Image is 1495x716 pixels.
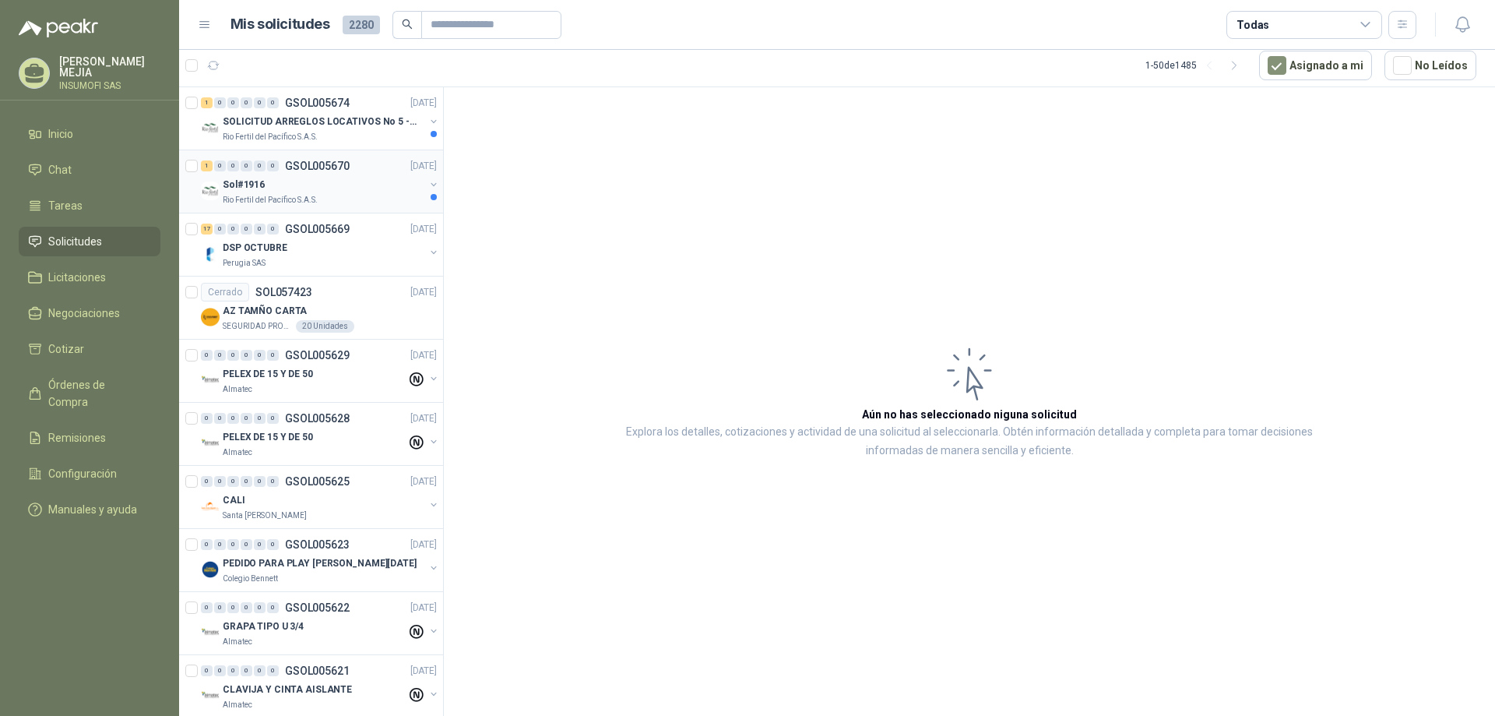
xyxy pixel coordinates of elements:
p: GSOL005669 [285,224,350,235]
img: Company Logo [201,434,220,453]
img: Company Logo [201,308,220,326]
a: 0 0 0 0 0 0 GSOL005621[DATE] Company LogoCLAVIJA Y CINTA AISLANTEAlmatec [201,661,440,711]
span: Inicio [48,125,73,143]
p: GSOL005625 [285,476,350,487]
p: PEDIDO PARA PLAY [PERSON_NAME][DATE] [223,556,417,571]
div: Todas [1236,16,1269,34]
span: Tareas [48,197,83,214]
div: 0 [214,602,226,613]
a: Licitaciones [19,263,160,292]
p: [DATE] [410,664,437,679]
div: 0 [241,350,252,361]
p: GRAPA TIPO U 3/4 [223,619,304,634]
div: 0 [267,665,279,676]
a: Tareas [19,191,160,220]
p: PELEX DE 15 Y DE 50 [223,367,313,382]
img: Company Logo [201,560,220,579]
span: Remisiones [48,429,106,446]
div: 0 [201,602,213,613]
div: 1 [201,97,213,108]
div: 0 [214,476,226,487]
a: Órdenes de Compra [19,370,160,417]
p: [DATE] [410,159,437,174]
a: 1 0 0 0 0 0 GSOL005670[DATE] Company LogoSol#1916Rio Fertil del Pacífico S.A.S. [201,157,440,206]
p: [DATE] [410,285,437,300]
div: 0 [227,665,239,676]
div: 0 [267,350,279,361]
div: 0 [214,350,226,361]
div: 0 [227,224,239,235]
div: 0 [241,160,252,171]
p: [DATE] [410,474,437,489]
div: 0 [227,350,239,361]
p: PELEX DE 15 Y DE 50 [223,430,313,445]
div: 1 - 50 de 1485 [1145,53,1247,78]
a: Inicio [19,119,160,149]
a: 0 0 0 0 0 0 GSOL005623[DATE] Company LogoPEDIDO PARA PLAY [PERSON_NAME][DATE]Colegio Bennett [201,535,440,585]
img: Company Logo [201,686,220,705]
div: 0 [267,602,279,613]
div: 20 Unidades [296,320,354,333]
button: Asignado a mi [1259,51,1372,80]
p: [DATE] [410,538,437,552]
img: Company Logo [201,118,220,137]
p: [DATE] [410,348,437,363]
div: 0 [254,602,266,613]
p: Santa [PERSON_NAME] [223,510,307,522]
p: Sol#1916 [223,178,265,192]
p: Explora los detalles, cotizaciones y actividad de una solicitud al seleccionarla. Obtén informaci... [600,423,1339,460]
div: 17 [201,224,213,235]
div: 0 [241,602,252,613]
h3: Aún no has seleccionado niguna solicitud [862,406,1077,423]
img: Company Logo [201,497,220,516]
div: 0 [241,539,252,550]
p: GSOL005670 [285,160,350,171]
p: INSUMOFI SAS [59,81,160,90]
p: [DATE] [410,601,437,615]
div: 0 [254,476,266,487]
div: 0 [267,160,279,171]
div: 0 [241,476,252,487]
p: Rio Fertil del Pacífico S.A.S. [223,194,318,206]
div: 0 [201,350,213,361]
span: search [402,19,413,30]
a: 17 0 0 0 0 0 GSOL005669[DATE] Company LogoDSP OCTUBREPerugia SAS [201,220,440,270]
span: Cotizar [48,340,84,358]
div: 0 [201,539,213,550]
div: 0 [201,476,213,487]
a: Cotizar [19,334,160,364]
span: Negociaciones [48,305,120,322]
img: Company Logo [201,182,220,200]
div: 0 [227,602,239,613]
div: 0 [241,224,252,235]
div: 0 [241,413,252,424]
span: Órdenes de Compra [48,376,146,411]
p: GSOL005622 [285,602,350,613]
div: 0 [214,665,226,676]
div: 0 [227,160,239,171]
p: GSOL005674 [285,97,350,108]
div: 0 [254,350,266,361]
a: Solicitudes [19,227,160,256]
p: AZ TAMÑO CARTA [223,304,307,319]
img: Company Logo [201,371,220,390]
div: 0 [254,160,266,171]
a: 0 0 0 0 0 0 GSOL005625[DATE] Company LogoCALISanta [PERSON_NAME] [201,472,440,522]
div: 0 [267,224,279,235]
div: 0 [214,160,226,171]
p: GSOL005629 [285,350,350,361]
div: 0 [254,413,266,424]
div: 0 [254,224,266,235]
div: Cerrado [201,283,249,302]
p: [PERSON_NAME] MEJIA [59,56,160,78]
span: 2280 [343,16,380,34]
a: Chat [19,155,160,185]
div: 0 [227,476,239,487]
p: SOL057423 [255,287,312,298]
h1: Mis solicitudes [230,13,330,36]
img: Company Logo [201,623,220,642]
p: SEGURIDAD PROVISER LTDA [223,320,293,333]
div: 0 [227,539,239,550]
p: CLAVIJA Y CINTA AISLANTE [223,682,352,697]
p: Almatec [223,383,252,396]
